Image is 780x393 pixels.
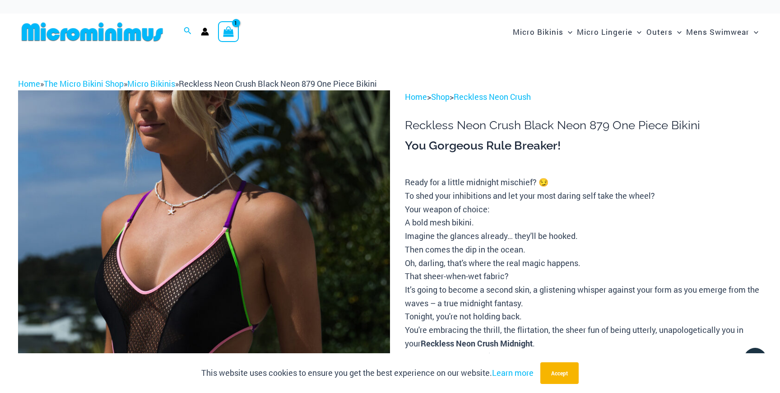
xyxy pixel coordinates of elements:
a: Shop [431,91,450,102]
span: Menu Toggle [749,20,758,43]
a: Micro LingerieMenu ToggleMenu Toggle [575,18,644,46]
a: Micro Bikinis [127,78,175,89]
span: Menu Toggle [563,20,572,43]
a: Learn more [492,367,534,378]
p: > > [405,90,762,104]
a: Mens SwimwearMenu ToggleMenu Toggle [684,18,761,46]
a: OutersMenu ToggleMenu Toggle [644,18,684,46]
button: Accept [540,362,579,384]
a: Home [18,78,40,89]
a: Micro BikinisMenu ToggleMenu Toggle [511,18,575,46]
a: Account icon link [201,28,209,36]
span: » » » [18,78,377,89]
span: Menu Toggle [632,20,641,43]
b: Reckless Neon Crush Midnight [421,338,533,349]
a: The Micro Bikini Shop [44,78,124,89]
span: Menu Toggle [673,20,682,43]
p: This website uses cookies to ensure you get the best experience on our website. [201,366,534,380]
img: MM SHOP LOGO FLAT [18,22,167,42]
span: Mens Swimwear [686,20,749,43]
a: Home [405,91,427,102]
span: Outers [646,20,673,43]
a: Search icon link [184,26,192,37]
span: Reckless Neon Crush Black Neon 879 One Piece Bikini [179,78,377,89]
span: Micro Lingerie [577,20,632,43]
a: Reckless Neon Crush [454,91,531,102]
h3: You Gorgeous Rule Breaker! [405,138,762,154]
span: Micro Bikinis [513,20,563,43]
a: View Shopping Cart, 1 items [218,21,239,42]
h1: Reckless Neon Crush Black Neon 879 One Piece Bikini [405,118,762,132]
nav: Site Navigation [509,17,762,47]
